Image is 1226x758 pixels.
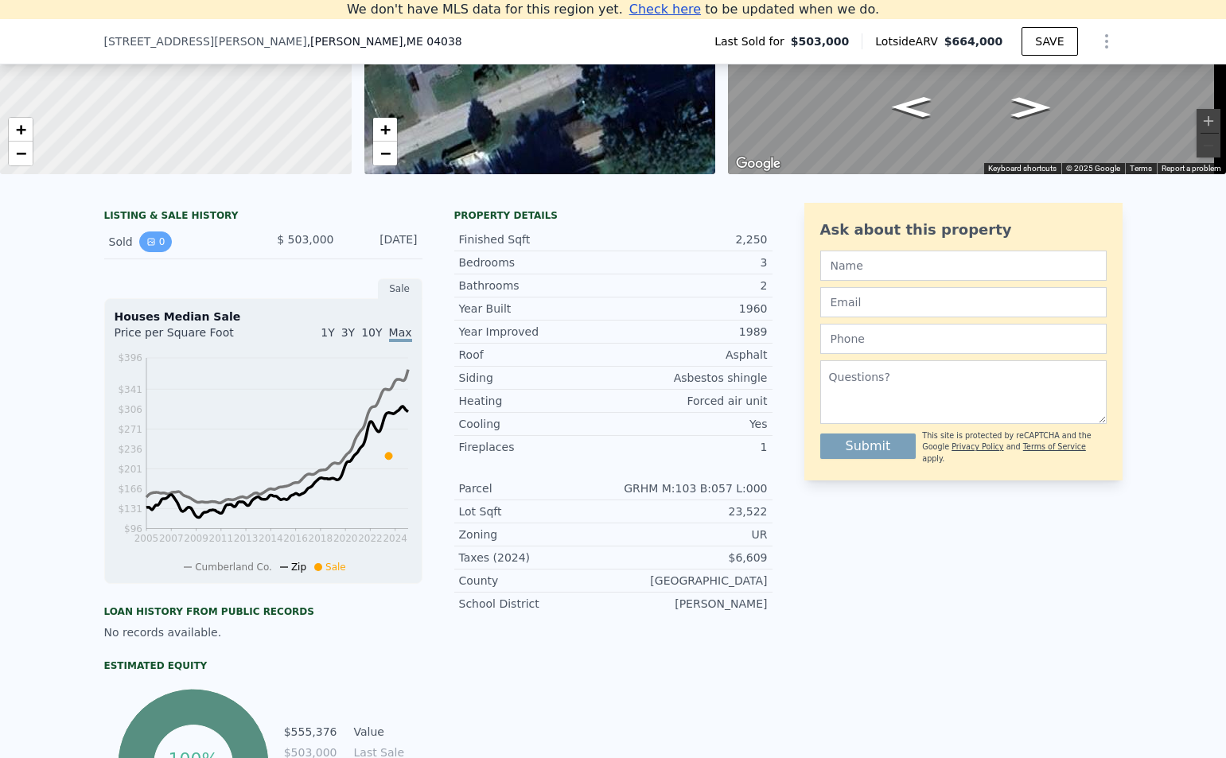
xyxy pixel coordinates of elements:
[1197,134,1220,157] button: Zoom out
[994,92,1068,122] path: Go Northeast, Robie St
[459,301,613,317] div: Year Built
[307,33,462,49] span: , [PERSON_NAME]
[308,533,333,544] tspan: 2018
[16,143,26,163] span: −
[291,562,306,573] span: Zip
[115,309,412,325] div: Houses Median Sale
[379,143,390,163] span: −
[732,154,784,174] img: Google
[613,503,768,519] div: 23,522
[347,231,418,252] div: [DATE]
[613,370,768,386] div: Asbestos shingle
[259,533,283,544] tspan: 2014
[820,287,1107,317] input: Email
[459,255,613,270] div: Bedrooms
[16,119,26,139] span: +
[1066,164,1120,173] span: © 2025 Google
[139,231,173,252] button: View historical data
[104,659,422,672] div: Estimated Equity
[613,324,768,340] div: 1989
[373,118,397,142] a: Zoom in
[613,480,768,496] div: GRHM M:103 B:057 L:000
[1091,25,1123,57] button: Show Options
[613,255,768,270] div: 3
[613,278,768,293] div: 2
[820,324,1107,354] input: Phone
[1022,27,1077,56] button: SAVE
[459,480,613,496] div: Parcel
[459,416,613,432] div: Cooling
[613,347,768,363] div: Asphalt
[208,533,233,544] tspan: 2011
[118,484,142,495] tspan: $166
[459,573,613,589] div: County
[321,326,334,339] span: 1Y
[820,219,1107,241] div: Ask about this property
[325,562,346,573] span: Sale
[378,278,422,299] div: Sale
[459,347,613,363] div: Roof
[333,533,357,544] tspan: 2020
[361,326,382,339] span: 10Y
[613,550,768,566] div: $6,609
[1130,164,1152,173] a: Terms
[124,523,142,534] tspan: $96
[118,503,142,515] tspan: $131
[459,439,613,455] div: Fireplaces
[1197,109,1220,133] button: Zoom in
[459,324,613,340] div: Year Improved
[283,533,308,544] tspan: 2016
[277,233,333,246] span: $ 503,000
[459,278,613,293] div: Bathrooms
[459,393,613,409] div: Heating
[351,723,422,741] td: Value
[118,384,142,395] tspan: $341
[459,231,613,247] div: Finished Sqft
[988,163,1057,174] button: Keyboard shortcuts
[118,444,142,455] tspan: $236
[1023,442,1086,451] a: Terms of Service
[820,433,917,459] button: Submit
[403,35,461,48] span: , ME 04038
[383,533,407,544] tspan: 2024
[104,33,307,49] span: [STREET_ADDRESS][PERSON_NAME]
[389,326,412,342] span: Max
[104,209,422,225] div: LISTING & SALE HISTORY
[820,251,1107,281] input: Name
[233,533,258,544] tspan: 2013
[9,118,33,142] a: Zoom in
[732,154,784,174] a: Open this area in Google Maps (opens a new window)
[341,326,355,339] span: 3Y
[115,325,263,350] div: Price per Square Foot
[613,393,768,409] div: Forced air unit
[459,527,613,542] div: Zoning
[613,301,768,317] div: 1960
[629,2,701,17] span: Check here
[875,91,948,122] path: Go Southwest, Robie St
[714,33,791,49] span: Last Sold for
[104,624,422,640] div: No records available.
[184,533,208,544] tspan: 2009
[109,231,251,252] div: Sold
[613,231,768,247] div: 2,250
[134,533,158,544] tspan: 2005
[459,503,613,519] div: Lot Sqft
[613,439,768,455] div: 1
[104,605,422,618] div: Loan history from public records
[613,527,768,542] div: UR
[791,33,850,49] span: $503,000
[283,723,338,741] td: $555,376
[944,35,1003,48] span: $664,000
[118,464,142,475] tspan: $201
[459,550,613,566] div: Taxes (2024)
[459,596,613,612] div: School District
[118,352,142,363] tspan: $396
[373,142,397,165] a: Zoom out
[952,442,1003,451] a: Privacy Policy
[9,142,33,165] a: Zoom out
[158,533,183,544] tspan: 2007
[613,573,768,589] div: [GEOGRAPHIC_DATA]
[379,119,390,139] span: +
[875,33,944,49] span: Lotside ARV
[613,416,768,432] div: Yes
